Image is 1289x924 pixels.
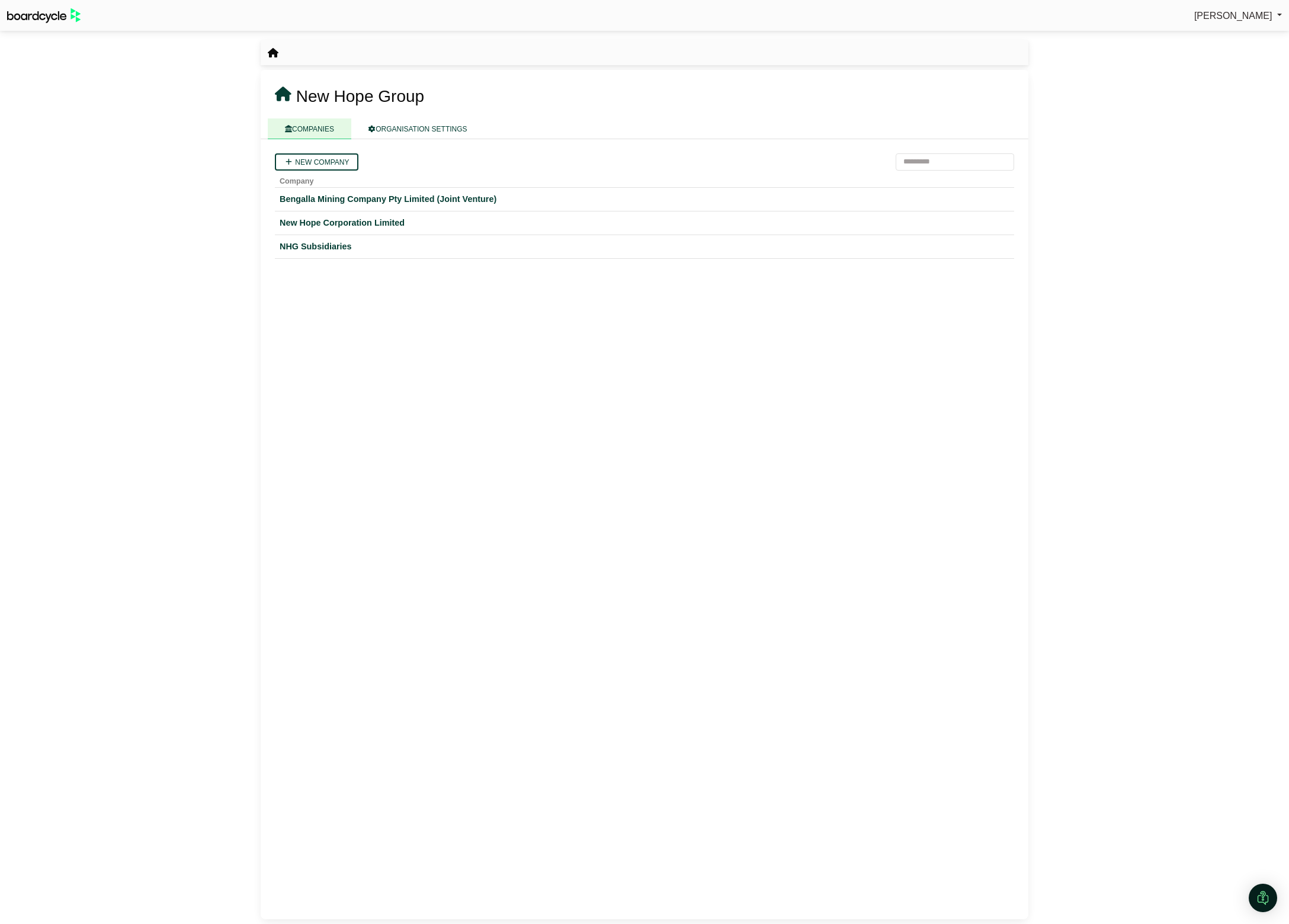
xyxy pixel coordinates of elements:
[1194,11,1272,21] span: [PERSON_NAME]
[280,216,1009,230] a: New Hope Corporation Limited
[1194,8,1282,24] a: [PERSON_NAME]
[7,8,81,23] img: BoardcycleBlackGreen-aaafeed430059cb809a45853b8cf6d952af9d84e6e89e1f1685b34bfd5cb7d64.svg
[280,240,1009,254] a: NHG Subsidiaries
[280,192,1009,206] a: Bengalla Mining Company Pty Limited (Joint Venture)
[268,118,351,139] a: COMPANIES
[351,118,484,139] a: ORGANISATION SETTINGS
[296,87,424,105] span: New Hope Group
[275,153,358,171] a: New company
[275,171,1014,188] th: Company
[268,46,278,61] nav: breadcrumb
[1249,884,1277,912] div: Open Intercom Messenger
